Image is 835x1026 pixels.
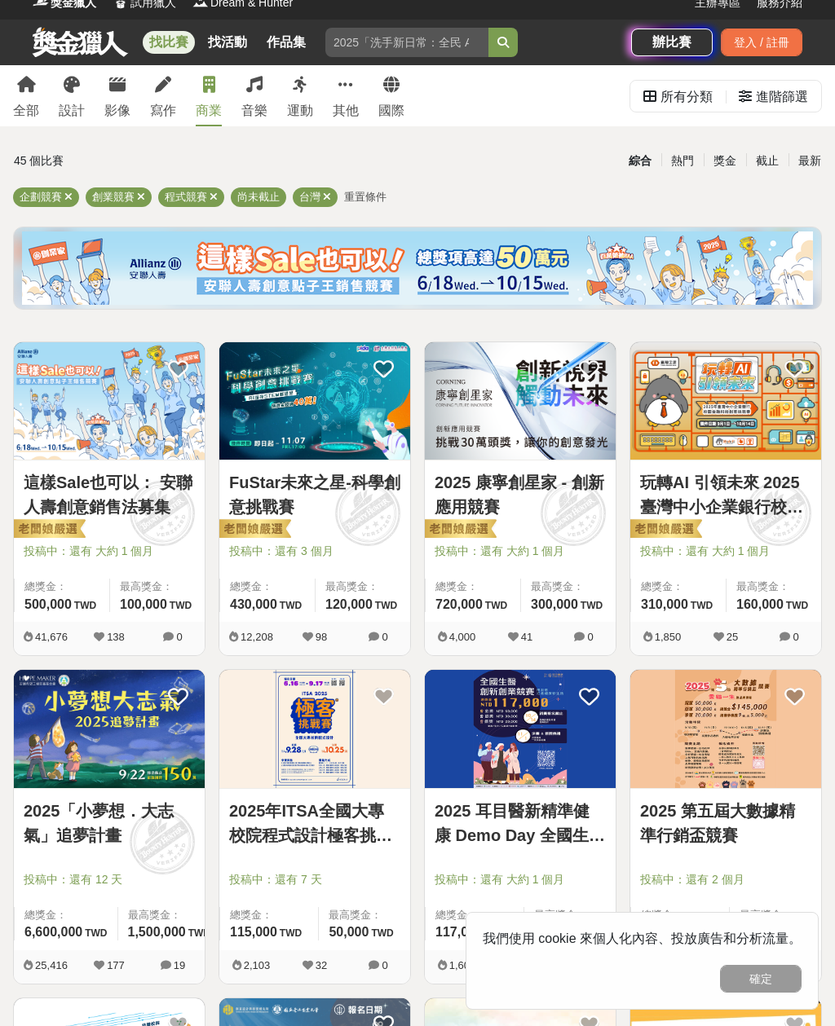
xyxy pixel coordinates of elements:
span: 138 [107,631,125,643]
span: 41,676 [35,631,68,643]
a: 寫作 [150,65,176,126]
span: TWD [371,927,393,939]
div: 運動 [287,101,313,121]
span: 最高獎金： [325,579,400,595]
button: 確定 [720,965,802,993]
span: 0 [382,631,387,643]
span: 創業競賽 [92,191,135,203]
span: 總獎金： [24,579,99,595]
span: 1,500,000 [128,925,186,939]
a: 設計 [59,65,85,126]
span: 最高獎金： [531,579,606,595]
img: Cover Image [14,670,205,787]
span: 12,208 [241,631,273,643]
span: TWD [786,600,808,611]
a: 2025「小夢想．大志氣」追夢計畫 [24,799,195,848]
img: Cover Image [219,342,410,460]
span: 最高獎金： [128,907,211,923]
span: 總獎金： [641,907,719,923]
span: 2,103 [244,959,271,971]
span: 我們使用 cookie 來個人化內容、投放廣告和分析流量。 [483,931,802,945]
a: FuStar未來之星-科學創意挑戰賽 [229,470,400,519]
span: 0 [382,959,387,971]
a: 國際 [378,65,404,126]
a: Cover Image [630,342,821,460]
span: 50,000 [329,925,369,939]
span: 4,000 [449,631,476,643]
span: 500,000 [24,597,72,611]
div: 國際 [378,101,404,121]
a: 2025年ITSA全國大專校院程式設計極客挑戰賽 [229,799,400,848]
span: 300,000 [531,597,578,611]
img: cf4fb443-4ad2-4338-9fa3-b46b0bf5d316.png [22,231,813,305]
span: 投稿中：還有 2 個月 [640,871,811,888]
span: 19 [174,959,185,971]
div: 其他 [333,101,359,121]
span: 投稿中：還有 大約 1 個月 [435,871,606,888]
span: 25 [727,631,738,643]
span: 投稿中：還有 大約 1 個月 [24,543,195,560]
span: 430,000 [230,597,277,611]
span: 0 [176,631,182,643]
span: 98 [316,631,327,643]
span: 41 [521,631,532,643]
div: 所有分類 [660,81,713,113]
span: 總獎金： [24,907,108,923]
a: Cover Image [219,670,410,788]
a: 音樂 [241,65,267,126]
a: Cover Image [425,670,616,788]
div: 綜合 [619,147,661,175]
span: 尚未截止 [237,191,280,203]
span: 程式競賽 [165,191,207,203]
img: 老闆娘嚴選 [627,518,702,541]
div: 進階篩選 [756,81,808,113]
span: TWD [280,600,302,611]
a: 玩轉AI 引領未來 2025臺灣中小企業銀行校園金融科技創意挑戰賽 [640,470,811,519]
div: 熱門 [661,147,704,175]
span: TWD [581,600,603,611]
img: Cover Image [425,670,616,787]
span: TWD [85,927,107,939]
div: 截止 [746,147,789,175]
span: 投稿中：還有 3 個月 [229,543,400,560]
div: 登入 / 註冊 [721,29,802,56]
span: 投稿中：還有 大約 1 個月 [640,543,811,560]
span: 1,608 [449,959,476,971]
a: 作品集 [260,31,312,54]
a: 影像 [104,65,130,126]
input: 2025「洗手新日常：全民 ALL IN」洗手歌全台徵選 [325,28,488,57]
span: 最高獎金： [534,907,606,923]
span: 最高獎金： [740,907,811,923]
a: Cover Image [14,342,205,460]
span: 6,600,000 [24,925,82,939]
a: 2025 耳目醫新精準健康 Demo Day 全國生醫創新創業競賽 [435,799,606,848]
span: TWD [485,600,507,611]
span: 最高獎金： [736,579,811,595]
span: 投稿中：還有 7 天 [229,871,400,888]
span: 25,416 [35,959,68,971]
div: 寫作 [150,101,176,121]
span: 投稿中：還有 大約 1 個月 [435,543,606,560]
div: 影像 [104,101,130,121]
a: 運動 [287,65,313,126]
span: 117,000 [435,925,483,939]
div: 最新 [789,147,831,175]
a: 全部 [13,65,39,126]
img: 老闆娘嚴選 [422,518,497,541]
span: TWD [691,600,713,611]
div: 設計 [59,101,85,121]
div: 音樂 [241,101,267,121]
span: TWD [188,927,210,939]
span: 720,000 [435,597,483,611]
span: 120,000 [325,597,373,611]
a: 其他 [333,65,359,126]
img: 老闆娘嚴選 [216,518,291,541]
img: Cover Image [425,342,616,460]
span: 總獎金： [230,907,308,923]
span: 1,850 [655,631,682,643]
a: 找比賽 [143,31,195,54]
span: 160,000 [736,597,784,611]
span: 重置條件 [344,191,387,203]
